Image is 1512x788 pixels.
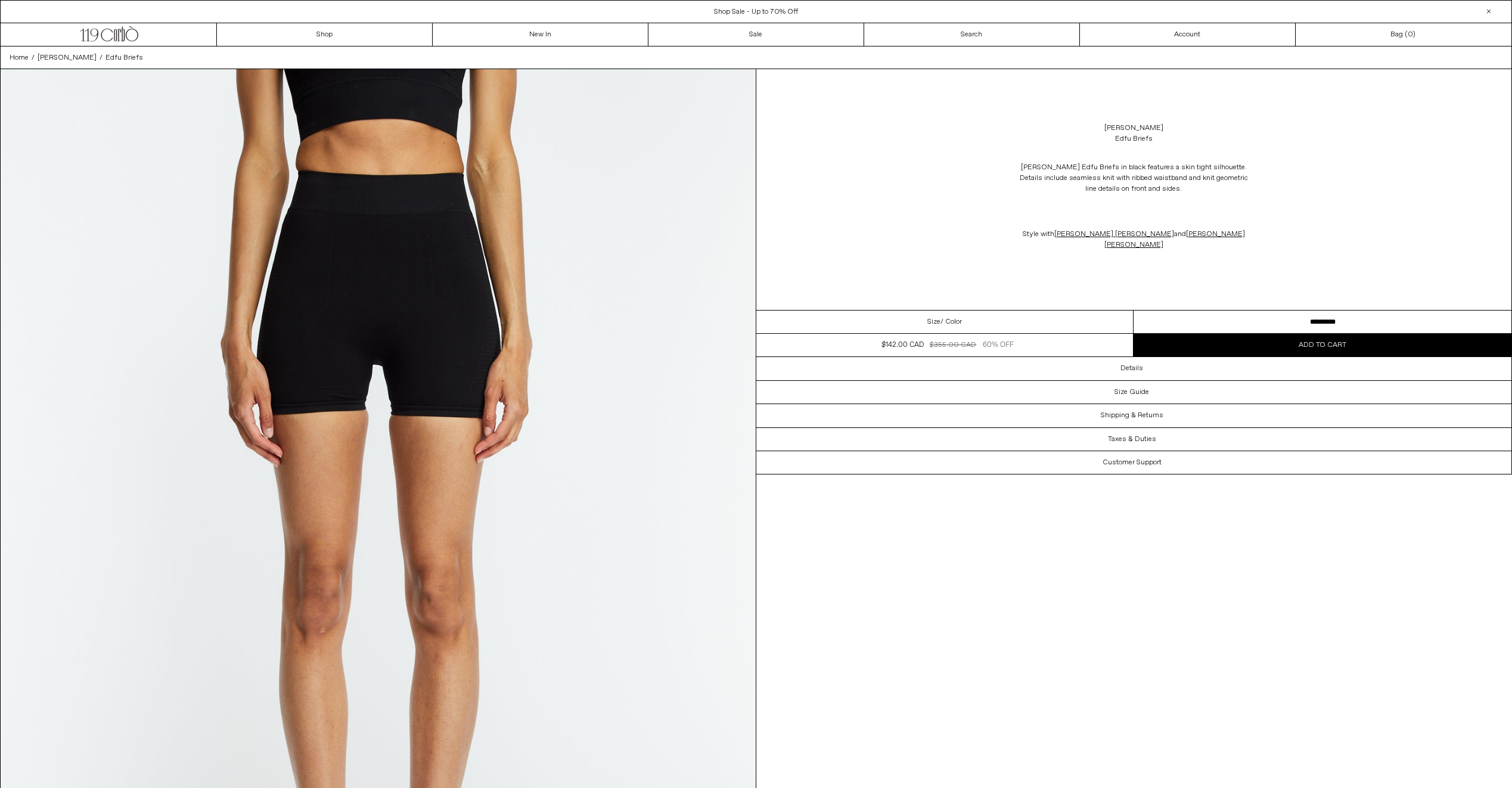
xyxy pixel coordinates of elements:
[648,23,864,46] a: Sale
[105,53,143,63] span: Edfu Briefs
[1296,23,1511,46] a: Bag ()
[1408,30,1412,39] span: 0
[105,52,143,63] a: Edfu Briefs
[32,52,35,63] span: /
[983,340,1014,350] div: 60% OFF
[217,23,433,46] a: Shop
[927,317,940,327] span: Size
[10,53,29,63] span: Home
[1023,229,1245,250] span: Style with and
[1103,458,1162,467] h3: Customer Support
[881,340,924,350] div: $142.00 CAD
[1114,388,1149,396] h3: Size Guide
[10,52,29,63] a: Home
[1134,334,1511,356] button: Add to cart
[1408,29,1415,40] span: )
[1101,411,1163,420] h3: Shipping & Returns
[38,53,97,63] span: [PERSON_NAME]
[864,23,1080,46] a: Search
[38,52,97,63] a: [PERSON_NAME]
[433,23,648,46] a: New In
[1104,123,1163,134] a: [PERSON_NAME]
[930,340,976,350] div: $355.00 CAD
[1080,23,1296,46] a: Account
[100,52,103,63] span: /
[714,7,798,17] a: Shop Sale - Up to 70% Off
[1020,163,1248,194] span: [PERSON_NAME] Edfu Briefs in black features a skin tight silhouette. Details include seamless kni...
[940,317,962,327] span: / Color
[1054,229,1174,239] a: [PERSON_NAME] [PERSON_NAME]
[1115,134,1153,144] div: Edfu Briefs
[1299,340,1346,350] span: Add to cart
[1120,364,1143,373] h3: Details
[1108,435,1156,443] h3: Taxes & Duties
